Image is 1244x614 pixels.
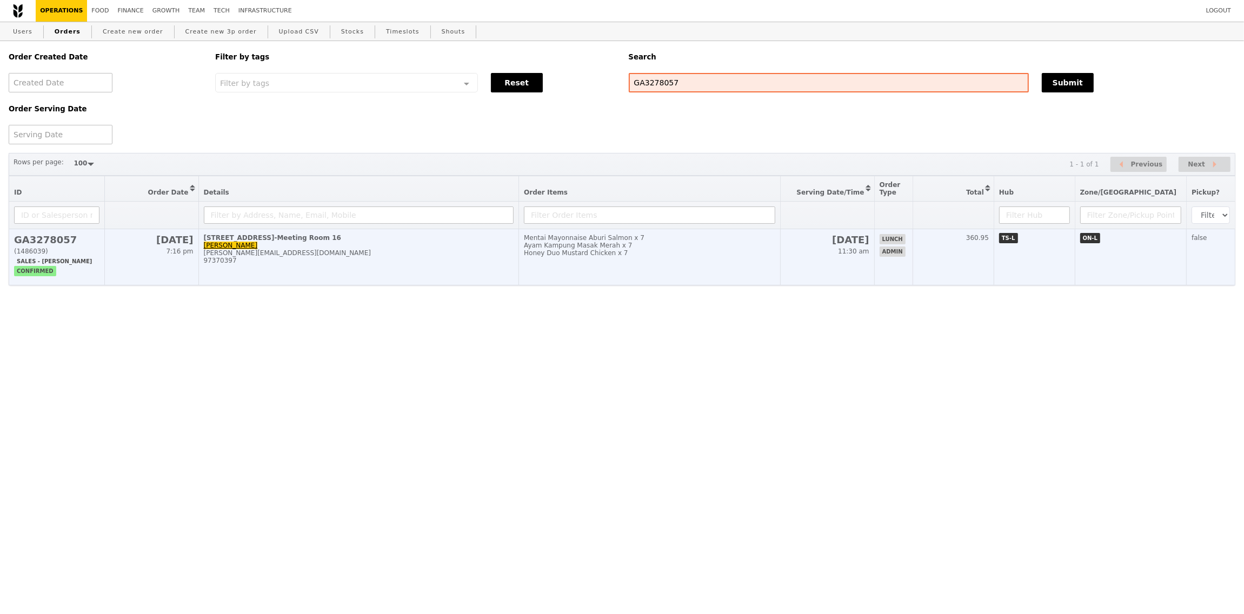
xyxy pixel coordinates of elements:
input: Filter Zone/Pickup Point [1080,206,1182,224]
span: TS-L [999,233,1018,243]
a: Stocks [337,22,368,42]
span: false [1192,234,1207,242]
div: (1486039) [14,248,99,255]
input: ID or Salesperson name [14,206,99,224]
a: Shouts [437,22,470,42]
div: 97370397 [204,257,514,264]
span: 11:30 am [838,248,869,255]
span: Sales - [PERSON_NAME] [14,256,95,266]
h2: GA3278057 [14,234,99,245]
span: lunch [880,234,906,244]
label: Rows per page: [14,157,64,168]
span: admin [880,246,906,257]
span: 360.95 [966,234,989,242]
div: Ayam Kampung Masak Merah x 7 [524,242,775,249]
a: Upload CSV [275,22,323,42]
span: Zone/[GEOGRAPHIC_DATA] [1080,189,1177,196]
span: Filter by tags [220,78,269,88]
span: 7:16 pm [166,248,193,255]
h5: Search [629,53,1236,61]
a: Orders [50,22,85,42]
div: Honey Duo Mustard Chicken x 7 [524,249,775,257]
span: Next [1188,158,1205,171]
span: Order Items [524,189,568,196]
h5: Order Serving Date [9,105,202,113]
a: Create new 3p order [181,22,261,42]
a: Timeslots [382,22,423,42]
span: confirmed [14,266,56,276]
button: Next [1179,157,1230,172]
button: Reset [491,73,543,92]
span: Order Type [880,181,901,196]
input: Filter by Address, Name, Email, Mobile [204,206,514,224]
div: [STREET_ADDRESS]-Meeting Room 16 [204,234,514,242]
div: Mentai Mayonnaise Aburi Salmon x 7 [524,234,775,242]
input: Search any field [629,73,1029,92]
h5: Filter by tags [215,53,615,61]
a: [PERSON_NAME] [204,242,258,249]
img: Grain logo [13,4,23,18]
input: Filter Hub [999,206,1070,224]
h2: [DATE] [786,234,869,245]
span: Hub [999,189,1014,196]
span: Details [204,189,229,196]
div: 1 - 1 of 1 [1069,161,1099,168]
input: Filter Order Items [524,206,775,224]
input: Serving Date [9,125,112,144]
h2: [DATE] [110,234,193,245]
button: Previous [1110,157,1167,172]
input: Created Date [9,73,112,92]
div: [PERSON_NAME][EMAIL_ADDRESS][DOMAIN_NAME] [204,249,514,257]
a: Create new order [98,22,168,42]
span: ID [14,189,22,196]
span: Previous [1131,158,1163,171]
span: Pickup? [1192,189,1220,196]
a: Users [9,22,37,42]
span: ON-L [1080,233,1100,243]
button: Submit [1042,73,1094,92]
h5: Order Created Date [9,53,202,61]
